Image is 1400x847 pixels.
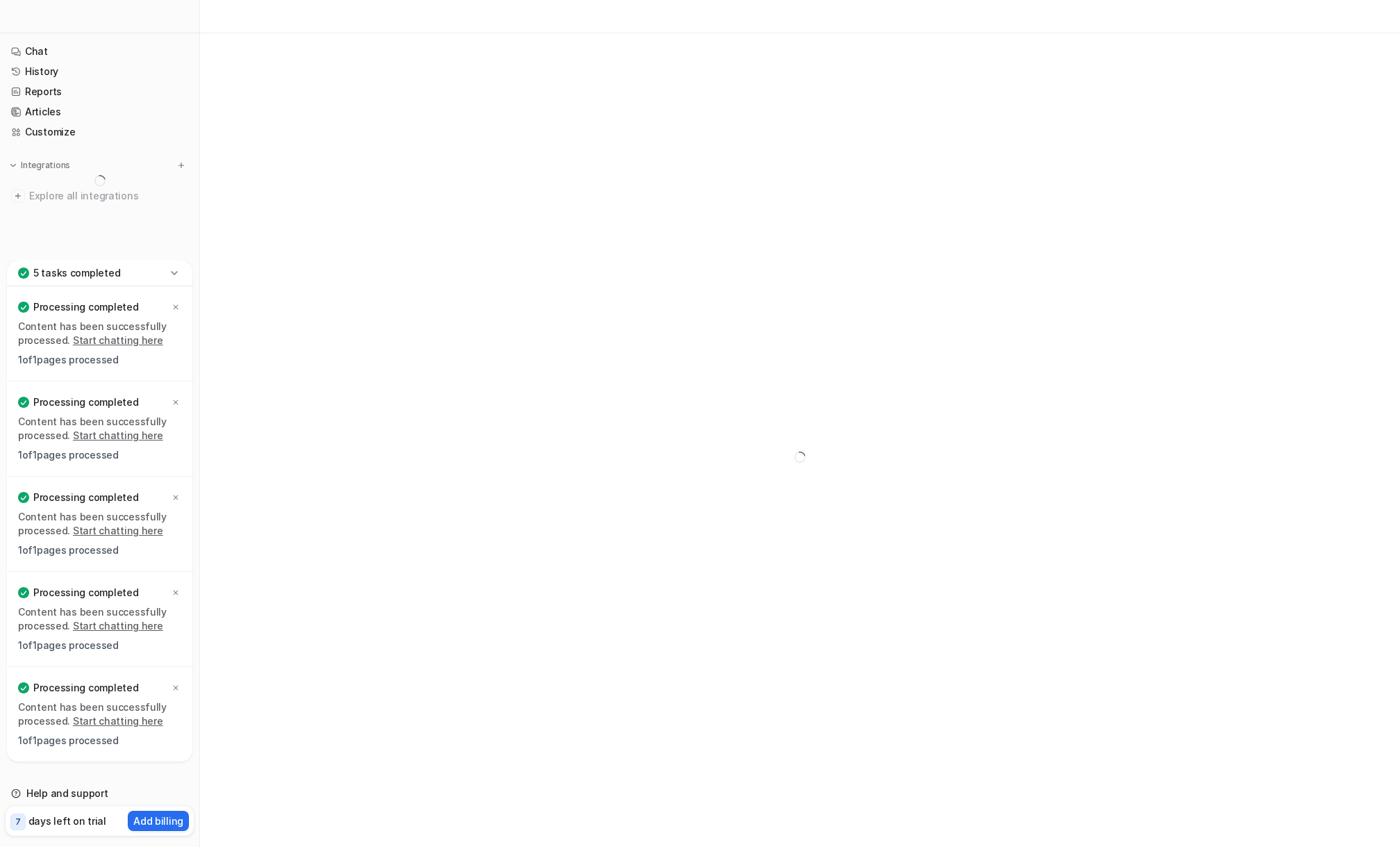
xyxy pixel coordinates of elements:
a: Start chatting here [73,334,163,346]
a: Start chatting here [73,429,163,441]
a: Reports [6,82,194,101]
a: Start chatting here [73,525,163,536]
p: Content has been successfully processed. [18,605,181,633]
a: Help and support [6,784,194,803]
p: Processing completed [33,681,138,695]
a: Start chatting here [73,715,163,727]
p: Processing completed [33,586,138,600]
p: Content has been successfully processed. [18,415,181,443]
p: 5 tasks completed [33,266,120,280]
span: Explore all integrations [29,185,188,207]
img: explore all integrations [11,189,25,203]
a: Chat [6,42,194,61]
p: 1 of 1 pages processed [18,734,181,748]
a: Explore all integrations [6,186,194,206]
p: Content has been successfully processed. [18,510,181,538]
button: Integrations [6,158,74,172]
img: menu_add.svg [176,161,186,170]
p: Processing completed [33,491,138,504]
p: Processing completed [33,395,138,409]
p: days left on trial [28,814,106,828]
p: Content has been successfully processed. [18,320,181,347]
p: Integrations [21,160,70,171]
p: Processing completed [33,300,138,314]
p: 7 [15,816,21,828]
p: Content has been successfully processed. [18,700,181,728]
a: Customize [6,122,194,142]
p: 1 of 1 pages processed [18,543,181,557]
a: History [6,62,194,81]
img: expand menu [8,161,18,170]
a: Start chatting here [73,620,163,632]
p: 1 of 1 pages processed [18,353,181,367]
p: 1 of 1 pages processed [18,639,181,652]
button: Add billing [128,811,189,831]
p: 1 of 1 pages processed [18,448,181,462]
a: Articles [6,102,194,122]
p: Add billing [133,814,183,828]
